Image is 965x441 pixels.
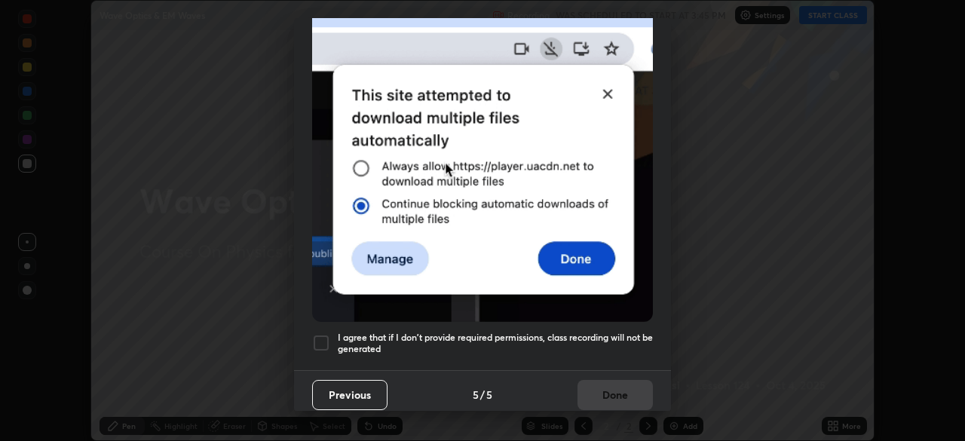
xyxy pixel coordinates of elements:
[312,380,388,410] button: Previous
[473,387,479,403] h4: 5
[480,387,485,403] h4: /
[338,332,653,355] h5: I agree that if I don't provide required permissions, class recording will not be generated
[486,387,492,403] h4: 5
